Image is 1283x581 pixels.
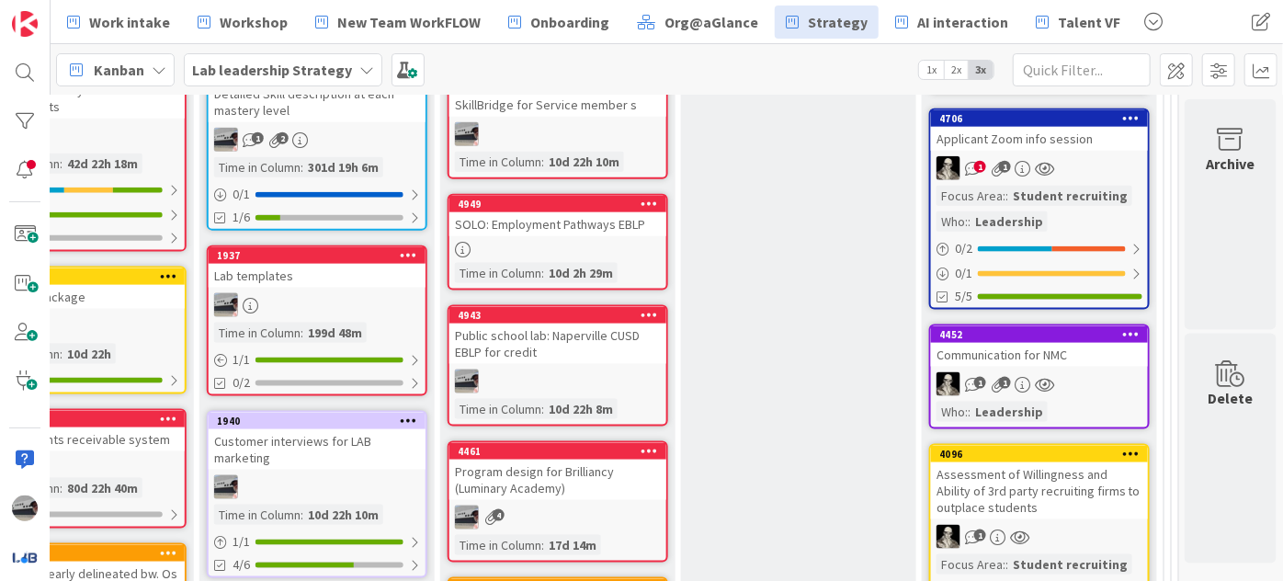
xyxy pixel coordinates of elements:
[937,156,960,180] img: WS
[217,415,426,427] div: 1940
[999,377,1011,389] span: 1
[209,82,426,122] div: Detailed Skill description at each mastery level
[301,157,303,177] span: :
[449,93,666,117] div: SkillBridge for Service member s
[209,264,426,288] div: Lab templates
[220,11,288,33] span: Workshop
[60,154,62,174] span: :
[937,402,968,422] div: Who:
[541,399,544,419] span: :
[1008,186,1132,206] div: Student recruiting
[60,344,62,364] span: :
[449,122,666,146] div: jB
[214,505,301,525] div: Time in Column
[931,446,1148,519] div: 4096Assessment of Willingness and Ability of 3rd party recruiting firms to outplace students
[664,11,758,33] span: Org@aGlance
[449,324,666,364] div: Public school lab: Naperville CUSD EBLP for credit
[955,264,972,283] span: 0 / 1
[209,413,426,429] div: 1940
[493,509,505,521] span: 4
[12,496,38,521] img: jB
[955,239,972,258] span: 0 / 2
[192,61,352,79] b: Lab leadership Strategy
[449,460,666,500] div: Program design for Brilliancy (Luminary Academy)
[449,307,666,324] div: 4943
[214,323,301,343] div: Time in Column
[1025,6,1131,39] a: Talent VF
[214,293,238,317] img: jB
[884,6,1019,39] a: AI interaction
[209,183,426,206] div: 0/1
[544,399,618,419] div: 10d 22h 8m
[214,157,301,177] div: Time in Column
[209,348,426,371] div: 1/1
[449,307,666,364] div: 4943Public school lab: Naperville CUSD EBLP for credit
[968,402,971,422] span: :
[304,6,492,39] a: New Team WorkFLOW
[209,413,426,470] div: 1940Customer interviews for LAB marketing
[971,211,1048,232] div: Leadership
[214,475,238,499] img: jB
[931,326,1148,343] div: 4452
[301,505,303,525] span: :
[937,186,1005,206] div: Focus Area:
[544,263,618,283] div: 10d 2h 29m
[233,532,250,552] span: 1 / 1
[544,152,624,172] div: 10d 22h 10m
[449,370,666,393] div: jB
[541,152,544,172] span: :
[1058,11,1120,33] span: Talent VF
[1005,554,1008,575] span: :
[449,443,666,460] div: 4461
[775,6,879,39] a: Strategy
[12,544,38,570] img: avatar
[455,535,541,555] div: Time in Column
[808,11,868,33] span: Strategy
[458,445,666,458] div: 4461
[1013,53,1151,86] input: Quick Filter...
[214,128,238,152] img: jB
[939,448,1148,461] div: 4096
[94,59,144,81] span: Kanban
[217,249,426,262] div: 1937
[931,156,1148,180] div: WS
[974,377,986,389] span: 1
[209,429,426,470] div: Customer interviews for LAB marketing
[233,185,250,204] span: 0 / 1
[968,211,971,232] span: :
[449,506,666,530] div: jB
[455,263,541,283] div: Time in Column
[458,198,666,211] div: 4949
[60,478,62,498] span: :
[449,196,666,236] div: 4949SOLO: Employment Pathways EBLP
[974,161,986,173] span: 1
[277,132,289,144] span: 2
[233,555,250,575] span: 4/6
[209,247,426,264] div: 1937
[233,373,250,393] span: 0/2
[449,212,666,236] div: SOLO: Employment Pathways EBLP
[455,152,541,172] div: Time in Column
[455,370,479,393] img: jB
[931,237,1148,260] div: 0/2
[931,462,1148,519] div: Assessment of Willingness and Ability of 3rd party recruiting firms to outplace students
[919,61,944,79] span: 1x
[931,446,1148,462] div: 4096
[999,161,1011,173] span: 1
[971,402,1048,422] div: Leadership
[455,399,541,419] div: Time in Column
[955,287,972,306] span: 5/5
[944,61,969,79] span: 2x
[303,505,383,525] div: 10d 22h 10m
[1207,153,1255,175] div: Archive
[233,208,250,227] span: 1/6
[541,263,544,283] span: :
[209,293,426,317] div: jB
[931,343,1148,367] div: Communication for NMC
[937,211,968,232] div: Who:
[931,110,1148,127] div: 4706
[62,154,142,174] div: 42d 22h 18m
[301,323,303,343] span: :
[209,475,426,499] div: jB
[1209,387,1254,409] div: Delete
